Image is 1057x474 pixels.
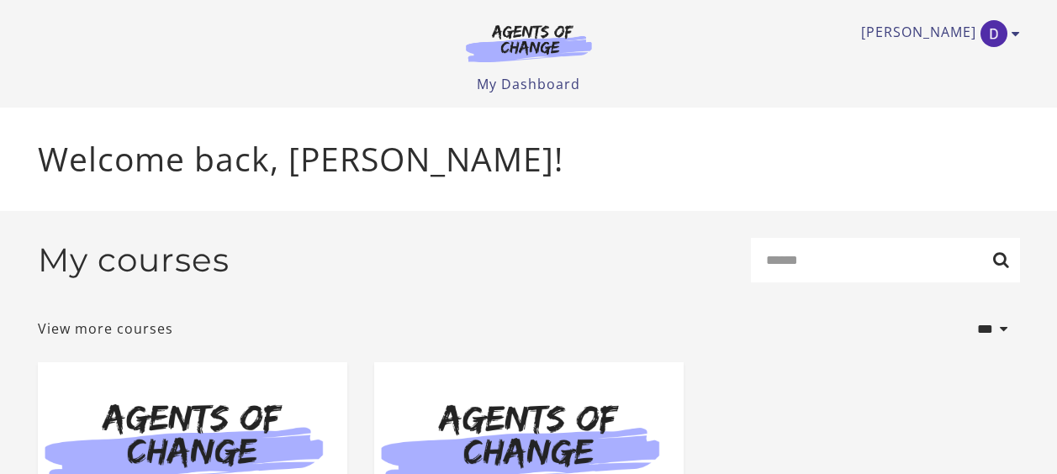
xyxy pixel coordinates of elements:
a: My Dashboard [477,75,580,93]
a: Toggle menu [861,20,1012,47]
img: Agents of Change Logo [448,24,610,62]
p: Welcome back, [PERSON_NAME]! [38,134,1020,184]
h2: My courses [38,240,230,280]
a: View more courses [38,319,173,339]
